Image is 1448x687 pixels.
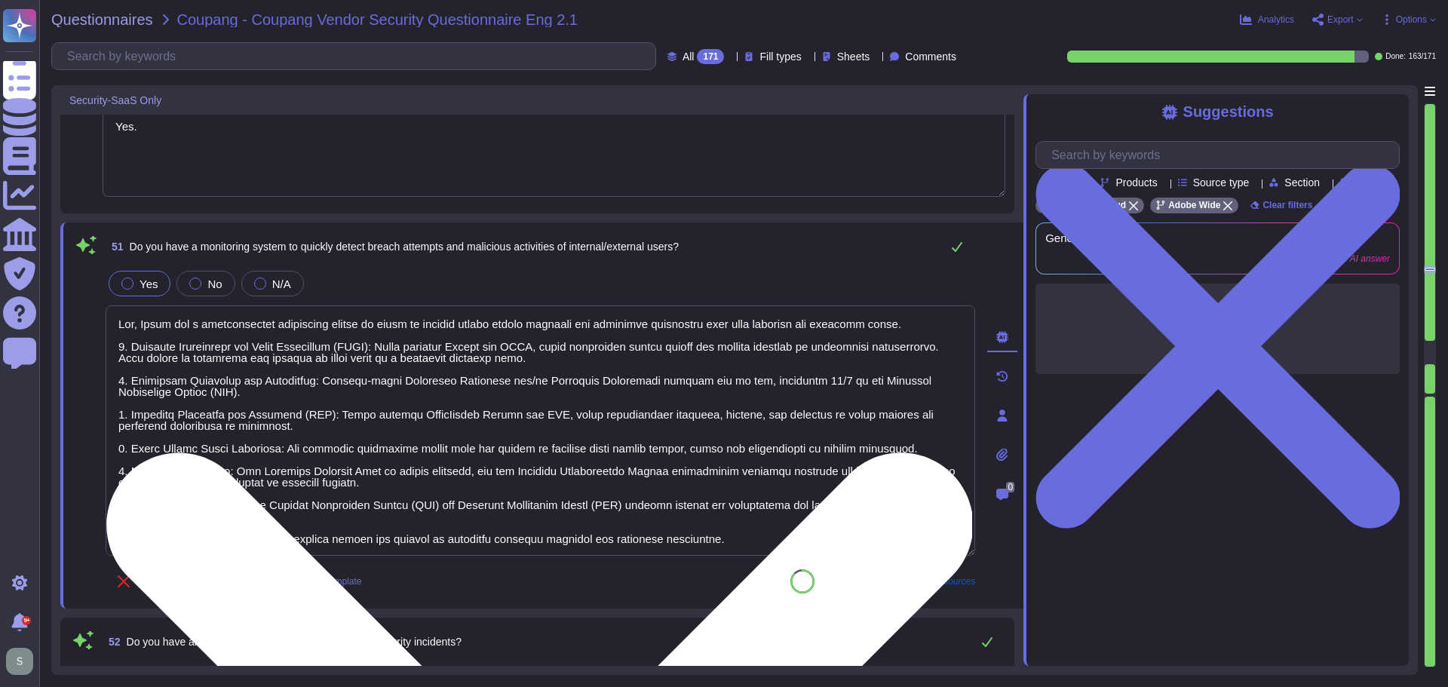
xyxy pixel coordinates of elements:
[130,241,679,253] span: Do you have a monitoring system to quickly detect breach attempts and malicious activities of int...
[60,43,655,69] input: Search by keywords
[697,49,724,64] div: 171
[837,51,870,62] span: Sheets
[3,645,44,678] button: user
[1396,15,1427,24] span: Options
[177,12,578,27] span: Coupang - Coupang Vendor Security Questionnaire Eng 2.1
[759,51,801,62] span: Fill types
[1409,53,1436,60] span: 163 / 171
[6,648,33,675] img: user
[103,636,121,647] span: 52
[905,51,956,62] span: Comments
[103,108,1005,197] textarea: Yes.
[1327,15,1354,24] span: Export
[69,95,161,106] span: Security-SaaS Only
[140,278,158,290] span: Yes
[207,278,222,290] span: No
[798,577,806,585] span: 86
[106,241,124,252] span: 51
[1006,482,1014,492] span: 0
[683,51,695,62] span: All
[22,616,31,625] div: 9+
[106,305,975,556] textarea: Lor, Ipsum dol s ametconsectet adipiscing elitse do eiusm te incidid utlabo etdolo magnaali eni a...
[1385,53,1406,60] span: Done:
[272,278,291,290] span: N/A
[1258,15,1294,24] span: Analytics
[1240,14,1294,26] button: Analytics
[51,12,153,27] span: Questionnaires
[1044,142,1399,168] input: Search by keywords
